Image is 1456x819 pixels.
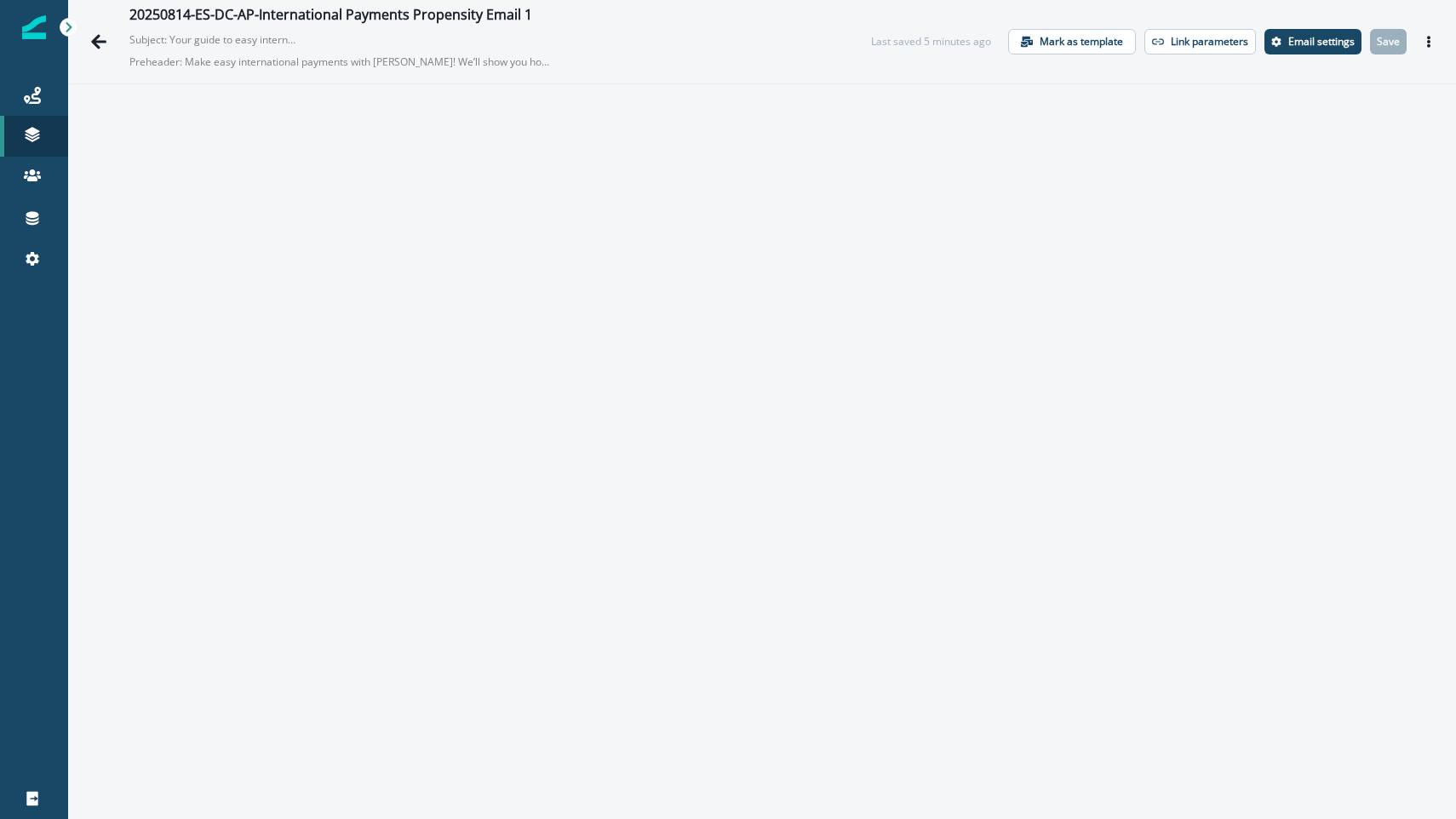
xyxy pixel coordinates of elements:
button: Go back [82,25,116,59]
button: Save [1370,29,1407,54]
p: Link parameters [1171,36,1248,48]
button: Mark as template [1008,29,1136,54]
p: Subject: Your guide to easy international payments [129,26,300,48]
img: Inflection [22,15,46,39]
div: Last saved 5 minutes ago [871,34,991,49]
button: Link parameters [1144,29,1256,54]
button: Settings [1264,29,1361,54]
div: 20250814-ES-DC-AP-International Payments Propensity Email 1 [129,7,532,26]
p: Mark as template [1040,36,1123,48]
p: Save [1377,36,1400,48]
button: Actions [1415,29,1442,54]
p: Email settings [1288,36,1355,48]
p: Preheader: Make easy international payments with [PERSON_NAME]! We’ll show you how it’s done. [129,48,555,77]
